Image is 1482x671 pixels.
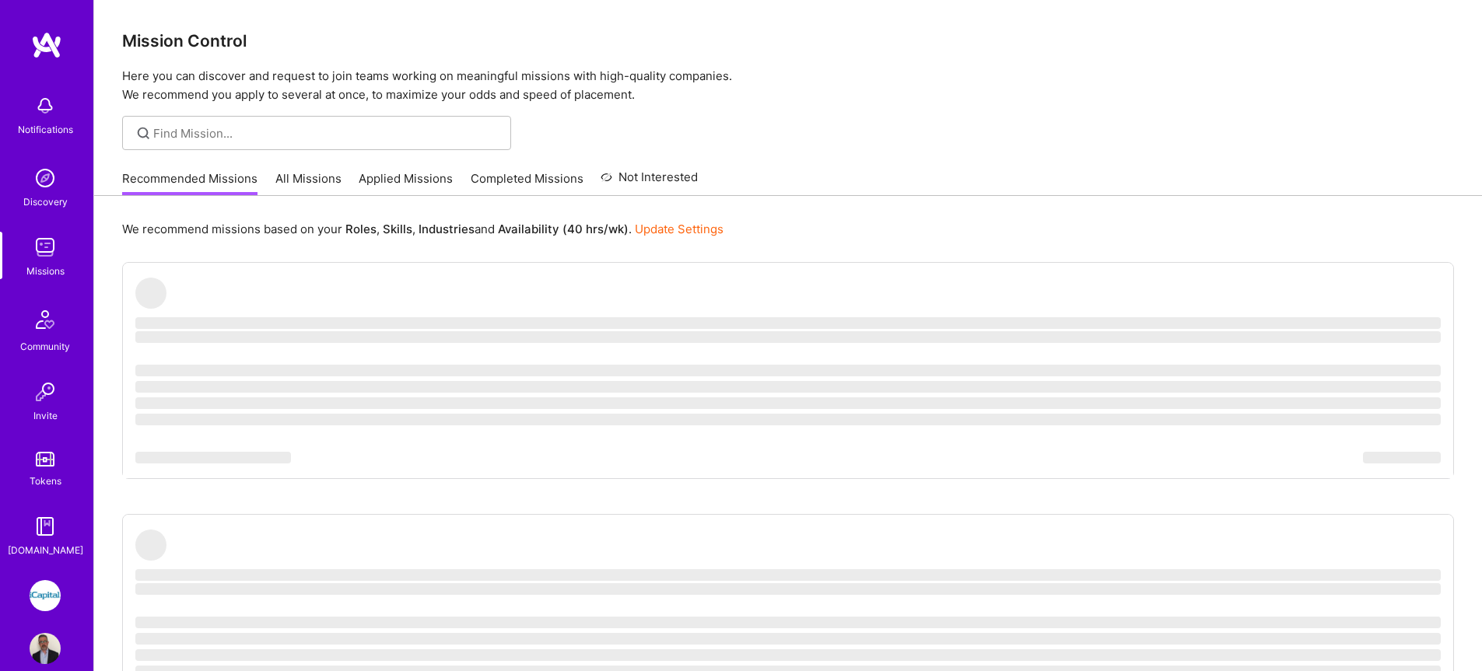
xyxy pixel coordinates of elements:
img: guide book [30,511,61,542]
div: [DOMAIN_NAME] [8,542,83,558]
img: iCapital: Building an Alternative Investment Marketplace [30,580,61,611]
a: Update Settings [635,222,723,236]
input: Find Mission... [153,125,499,142]
img: tokens [36,452,54,467]
p: Here you can discover and request to join teams working on meaningful missions with high-quality ... [122,67,1454,104]
a: Not Interested [601,168,698,196]
p: We recommend missions based on your , , and . [122,221,723,237]
a: All Missions [275,170,342,196]
img: Community [26,301,64,338]
a: iCapital: Building an Alternative Investment Marketplace [26,580,65,611]
img: discovery [30,163,61,194]
h3: Mission Control [122,31,1454,51]
b: Availability (40 hrs/wk) [498,222,629,236]
div: Community [20,338,70,355]
img: User Avatar [30,633,61,664]
a: User Avatar [26,633,65,664]
a: Completed Missions [471,170,583,196]
a: Applied Missions [359,170,453,196]
img: teamwork [30,232,61,263]
img: logo [31,31,62,59]
b: Skills [383,222,412,236]
img: bell [30,90,61,121]
i: icon SearchGrey [135,124,152,142]
a: Recommended Missions [122,170,258,196]
img: Invite [30,376,61,407]
div: Invite [33,407,58,424]
b: Industries [419,222,475,236]
div: Missions [26,263,65,279]
div: Tokens [30,473,61,489]
b: Roles [345,222,377,236]
div: Discovery [23,194,68,210]
div: Notifications [18,121,73,138]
